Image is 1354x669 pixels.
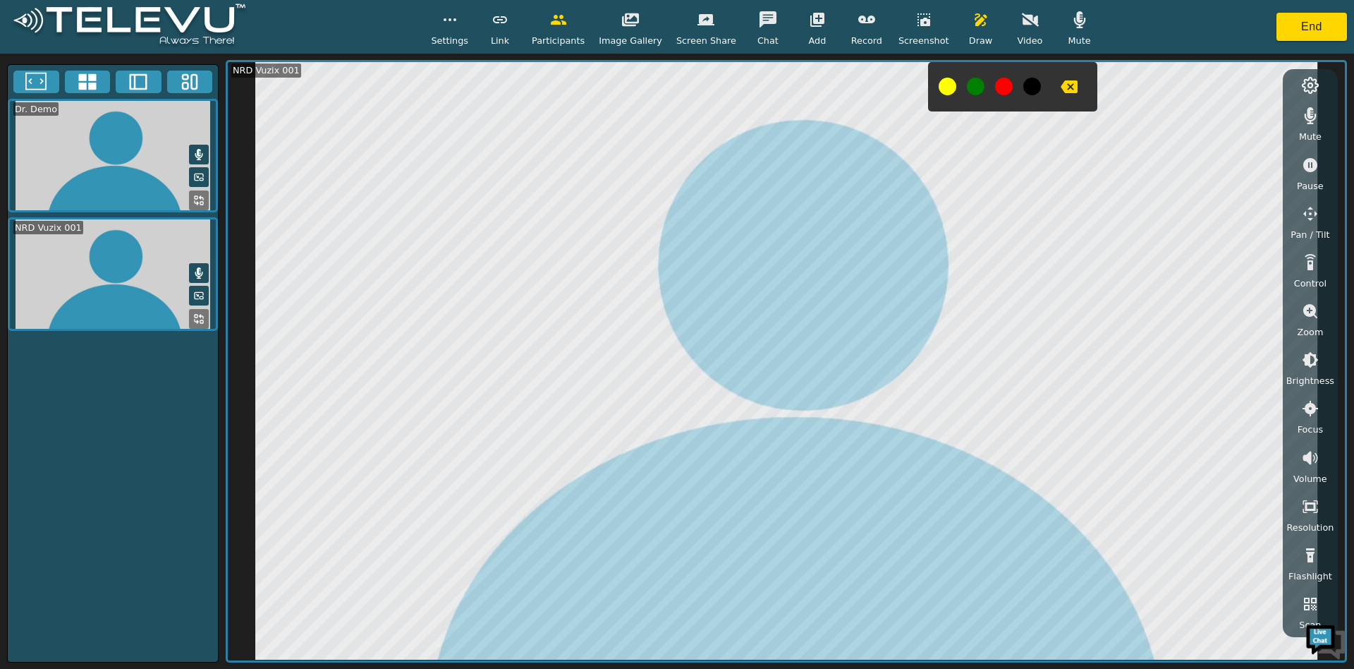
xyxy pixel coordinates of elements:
span: Focus [1298,423,1324,436]
span: Resolution [1286,521,1334,534]
textarea: Type your message and hit 'Enter' [7,385,269,435]
span: Zoom [1297,325,1323,339]
span: Image Gallery [599,34,662,47]
span: Flashlight [1288,569,1332,583]
span: Add [809,34,827,47]
span: We're online! [82,178,195,320]
span: Pan / Tilt [1291,228,1329,241]
div: Minimize live chat window [231,7,265,41]
button: Replace Feed [189,191,209,210]
span: Chat [757,34,779,47]
button: Picture in Picture [189,167,209,187]
span: Screen Share [676,34,736,47]
button: Two Window Medium [116,71,161,93]
span: Screenshot [898,34,949,47]
div: Dr. Demo [13,102,59,116]
button: Picture in Picture [189,286,209,306]
img: Chat Widget [1305,620,1347,662]
span: Record [851,34,882,47]
div: NRD Vuzix 001 [231,64,301,77]
button: Replace Feed [189,309,209,329]
button: End [1276,13,1347,41]
span: Volume [1293,472,1327,486]
button: Three Window Medium [167,71,213,93]
span: Brightness [1286,374,1334,387]
button: Mute [189,263,209,283]
button: Fullscreen [13,71,59,93]
span: Draw [969,34,992,47]
div: Chat with us now [73,74,237,92]
img: d_736959983_company_1615157101543_736959983 [24,66,59,101]
span: Control [1294,277,1326,290]
div: NRD Vuzix 001 [13,221,83,234]
span: Mute [1068,34,1090,47]
span: Pause [1297,179,1324,193]
span: Scan [1299,618,1321,632]
span: Settings [431,34,468,47]
span: Video [1018,34,1043,47]
button: Mute [189,145,209,164]
span: Mute [1299,130,1322,143]
span: Participants [532,34,585,47]
button: 4x4 [65,71,111,93]
span: Link [491,34,509,47]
